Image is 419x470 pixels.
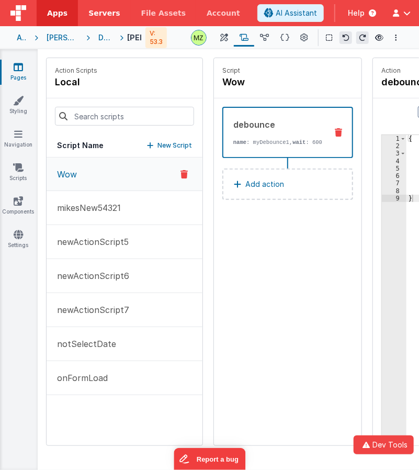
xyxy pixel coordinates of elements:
[233,118,325,131] div: debounce
[233,139,246,146] strong: name
[51,304,129,316] p: newActionScript7
[222,75,353,89] h4: Wow
[222,66,353,75] p: Script
[51,168,77,181] p: Wow
[47,191,202,225] button: mikesNew54321
[47,225,202,259] button: newActionScript5
[51,372,108,384] p: onFormLoad
[382,158,406,165] div: 4
[88,8,120,18] span: Servers
[390,31,402,44] button: Options
[47,361,202,395] button: onFormLoad
[51,236,129,248] p: newActionScript5
[51,338,116,350] p: notSelectDate
[98,32,111,43] div: Development
[47,158,202,191] button: Wow
[147,140,192,151] button: New Script
[51,270,129,282] p: newActionScript6
[47,327,202,361] button: notSelectDate
[47,32,78,43] div: [PERSON_NAME] test App
[57,140,104,151] h5: Script Name
[55,66,97,75] p: Action Scripts
[145,27,167,48] div: V: 53.3
[191,30,206,45] img: e6f0a7b3287e646a671e5b5b3f58e766
[354,435,414,454] button: Dev Tools
[382,180,406,187] div: 7
[51,202,121,214] p: mikesNew54321
[348,8,365,18] span: Help
[382,195,406,202] div: 9
[276,8,317,18] span: AI Assistant
[382,150,406,157] div: 3
[257,4,324,22] button: AI Assistant
[47,259,202,293] button: newActionScript6
[55,107,194,126] input: Search scripts
[292,139,305,146] strong: wait
[382,135,406,142] div: 1
[245,178,284,191] p: Add action
[47,293,202,327] button: newActionScript7
[174,448,245,470] iframe: Marker.io feedback button
[55,75,97,89] h4: local
[141,8,186,18] span: File Assets
[17,32,26,43] div: Apps
[382,142,406,150] div: 2
[382,172,406,180] div: 6
[127,33,141,41] h4: [PERSON_NAME] Page
[233,138,325,147] p: : myDebounce1, : 600
[222,169,353,200] button: Add action
[47,8,67,18] span: Apps
[157,140,192,151] p: New Script
[382,165,406,172] div: 5
[382,187,406,195] div: 8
